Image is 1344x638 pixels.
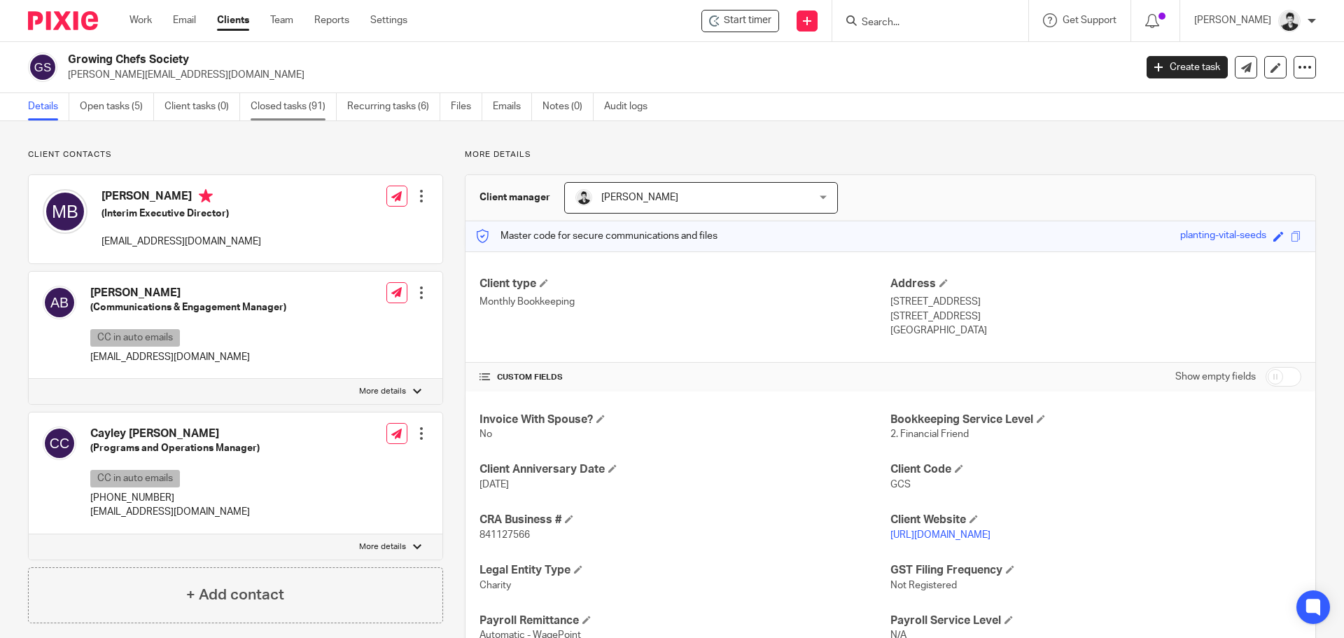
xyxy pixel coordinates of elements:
h4: GST Filing Frequency [890,563,1301,578]
span: [DATE] [479,480,509,490]
span: 2. Financial Friend [890,429,969,439]
a: Recurring tasks (6) [347,93,440,120]
span: Charity [479,581,511,590]
h4: Legal Entity Type [479,563,890,578]
a: Reports [314,13,349,27]
img: svg%3E [43,189,87,234]
h2: Growing Chefs Society [68,53,914,67]
div: Growing Chefs Society [701,10,779,32]
p: [EMAIL_ADDRESS][DOMAIN_NAME] [90,505,260,519]
a: [URL][DOMAIN_NAME] [890,530,990,540]
h4: CUSTOM FIELDS [479,372,890,383]
a: Open tasks (5) [80,93,154,120]
a: Emails [493,93,532,120]
p: [PERSON_NAME] [1194,13,1271,27]
h4: Invoice With Spouse? [479,412,890,427]
h4: Address [890,277,1301,291]
span: Not Registered [890,581,957,590]
h4: [PERSON_NAME] [101,189,261,207]
span: No [479,429,492,439]
h4: + Add contact [186,584,284,606]
a: Closed tasks (91) [251,93,337,120]
p: [PERSON_NAME][EMAIL_ADDRESS][DOMAIN_NAME] [68,68,1126,82]
p: Master code for secure communications and files [476,229,717,243]
h4: Client Website [890,513,1301,527]
span: [PERSON_NAME] [601,193,678,202]
a: Details [28,93,69,120]
h5: (Programs and Operations Manager) [90,441,260,455]
p: CC in auto emails [90,470,180,487]
img: svg%3E [43,286,76,319]
a: Audit logs [604,93,658,120]
h4: Bookkeeping Service Level [890,412,1301,427]
span: Get Support [1063,15,1116,25]
img: squarehead.jpg [1278,10,1301,32]
p: [EMAIL_ADDRESS][DOMAIN_NAME] [90,350,286,364]
h4: Payroll Remittance [479,613,890,628]
a: Notes (0) [542,93,594,120]
a: Clients [217,13,249,27]
i: Primary [199,189,213,203]
p: Client contacts [28,149,443,160]
a: Work [129,13,152,27]
p: More details [465,149,1316,160]
h4: [PERSON_NAME] [90,286,286,300]
h4: Client type [479,277,890,291]
div: planting-vital-seeds [1180,228,1266,244]
h3: Client manager [479,190,550,204]
img: svg%3E [43,427,76,460]
h4: Cayley [PERSON_NAME] [90,427,260,441]
span: GCS [890,480,911,490]
span: Start timer [724,13,771,28]
p: [PHONE_NUMBER] [90,491,260,505]
h5: (Communications & Engagement Manager) [90,300,286,314]
p: More details [359,386,406,397]
h4: Client Anniversary Date [479,462,890,477]
span: 841127566 [479,530,530,540]
p: [GEOGRAPHIC_DATA] [890,324,1301,338]
p: [STREET_ADDRESS] [890,310,1301,324]
h4: Payroll Service Level [890,613,1301,628]
a: Client tasks (0) [164,93,240,120]
a: Files [451,93,482,120]
img: svg%3E [28,53,57,82]
h4: Client Code [890,462,1301,477]
h4: CRA Business # [479,513,890,527]
img: squarehead.jpg [575,189,592,206]
p: [STREET_ADDRESS] [890,295,1301,309]
p: More details [359,541,406,553]
input: Search [860,17,986,29]
p: [EMAIL_ADDRESS][DOMAIN_NAME] [101,235,261,249]
a: Create task [1147,56,1228,78]
label: Show empty fields [1175,370,1256,384]
img: Pixie [28,11,98,30]
a: Email [173,13,196,27]
p: Monthly Bookkeeping [479,295,890,309]
a: Settings [370,13,407,27]
p: CC in auto emails [90,329,180,347]
a: Team [270,13,293,27]
h5: (Interim Executive Director) [101,207,261,221]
